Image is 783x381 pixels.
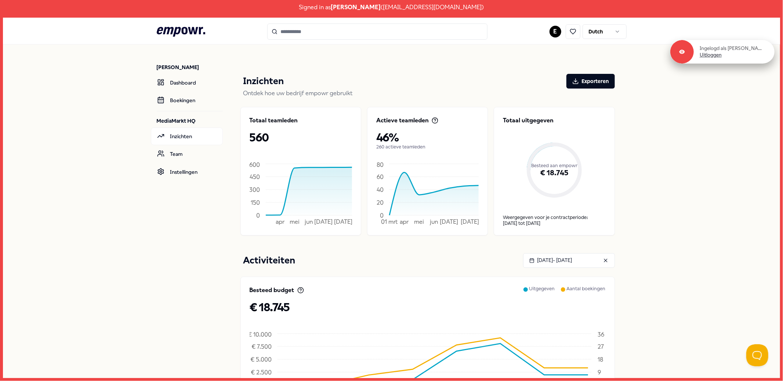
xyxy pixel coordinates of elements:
[376,144,479,150] p: 260 actieve teamleden
[377,199,384,206] tspan: 20
[377,161,384,168] tspan: 80
[151,91,223,109] a: Boekingen
[567,286,606,301] p: Aantal boekingen
[249,186,260,193] tspan: 300
[250,116,298,125] p: Totaal teamleden
[151,127,223,145] a: Inzichten
[598,331,604,338] tspan: 36
[529,286,555,301] p: Uitgegeven
[503,148,605,198] div: € 18.745
[529,256,572,264] div: [DATE] - [DATE]
[566,74,615,89] button: Exporteren
[414,218,424,225] tspan: mei
[598,343,604,350] tspan: 27
[331,3,381,12] span: [PERSON_NAME]
[700,52,722,58] a: Uitloggen
[429,218,438,225] tspan: jun
[243,89,615,98] p: Ontdek hoe uw bedrijf empowr gebruikt
[334,218,352,225] tspan: [DATE]
[523,253,615,268] button: [DATE]- [DATE]
[251,343,272,350] tspan: € 7.500
[256,212,260,219] tspan: 0
[598,369,601,375] tspan: 9
[503,215,605,220] p: Weergegeven voor je contractperiode:
[376,131,479,144] p: 46%
[440,218,458,225] tspan: [DATE]
[251,199,260,206] tspan: 150
[250,356,272,363] tspan: € 5.000
[598,356,603,363] tspan: 18
[157,117,223,125] p: MediaMarkt HQ
[377,186,384,193] tspan: 40
[250,286,294,295] p: Besteed budget
[289,218,299,225] tspan: mei
[550,26,561,37] button: E
[400,218,409,225] tspan: apr
[746,344,768,366] iframe: Help Scout Beacon - Open
[376,116,429,125] p: Actieve teamleden
[157,64,223,71] p: [PERSON_NAME]
[243,253,296,268] p: Activiteiten
[461,218,479,225] tspan: [DATE]
[151,163,223,181] a: Instellingen
[314,218,332,225] tspan: [DATE]
[503,116,605,125] p: Totaal uitgegeven
[250,173,260,180] tspan: 450
[380,212,384,219] tspan: 0
[700,45,766,52] p: Ingelogd als [PERSON_NAME]
[250,301,606,314] p: € 18.745
[276,218,285,225] tspan: apr
[250,131,352,144] p: 560
[503,220,605,226] div: [DATE] tot [DATE]
[243,74,284,89] p: Inzichten
[249,161,260,168] tspan: 600
[267,24,487,40] input: Search for products, categories or subcategories
[381,218,398,225] tspan: 01 mrt
[503,134,605,198] div: Besteed aan empowr
[248,331,272,338] tspan: € 10.000
[151,145,223,163] a: Team
[151,74,223,91] a: Dashboard
[251,369,272,375] tspan: € 2.500
[377,173,384,180] tspan: 60
[304,218,313,225] tspan: jun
